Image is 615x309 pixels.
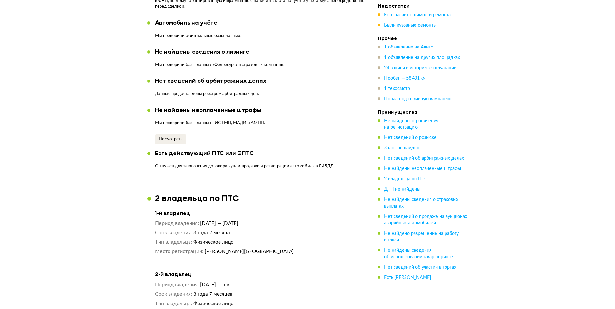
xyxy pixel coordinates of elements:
span: Посмотреть [159,137,182,141]
h4: Преимущества [378,109,468,115]
span: Не найдены ограничения на регистрацию [384,119,438,130]
span: 3 года 2 месяца [193,230,230,235]
span: 3 года 7 месяцев [193,292,232,297]
span: 1 объявление на других площадках [384,55,460,60]
p: Мы проверили базы данных «Федресурс» и страховых компаний. [155,62,284,68]
p: Он нужен для заключения договора купли-продажи и регистрации автомобиля в ГИБДД. [155,164,334,169]
dt: Срок владения [155,291,192,298]
dt: Тип владельца [155,300,192,307]
span: Есть расчёт стоимости ремонта [384,13,451,17]
h4: 2-й владелец [155,271,358,278]
span: [DATE] — н.в. [200,282,231,287]
span: ДТП не найдены [384,187,420,192]
div: Не найдены сведения о лизинге [155,48,284,55]
span: Нет сведений об арбитражных делах [384,156,464,161]
span: Физическое лицо [193,240,234,245]
h4: Прочее [378,35,468,41]
h4: Недостатки [378,3,468,9]
span: Залог не найден [384,146,419,150]
div: Не найдены неоплаченные штрафы [155,106,265,113]
dt: Период владения [155,282,199,288]
span: Нет сведений о розыске [384,135,436,140]
span: Не найдены неоплаченные штрафы [384,166,461,171]
p: Мы проверили базы данных ГИС ГМП, МАДИ и АМПП. [155,120,265,126]
span: 24 записи в истории эксплуатации [384,66,456,70]
span: Не найдены сведения об использовании в каршеринге [384,248,453,259]
span: Были кузовные ремонты [384,23,436,27]
div: Автомобиль на учёте [155,19,241,26]
span: 2 владельца по ПТС [384,177,427,181]
span: 1 техосмотр [384,86,410,91]
span: Не найдены сведения о страховых выплатах [384,197,458,208]
div: Есть действующий ПТС или ЭПТС [155,150,334,157]
span: Есть [PERSON_NAME] [384,275,431,280]
div: Нет сведений об арбитражных делах [155,77,266,84]
span: Нет сведений об участии в торгах [384,265,456,269]
span: Не найдено разрешение на работу в такси [384,231,459,242]
button: Посмотреть [155,134,186,144]
dt: Срок владения [155,229,192,236]
span: Физическое лицо [193,301,234,306]
span: 1 объявление на Авито [384,45,433,49]
dt: Период владения [155,220,199,227]
p: Мы проверили официальные базы данных. [155,33,241,39]
span: [PERSON_NAME][GEOGRAPHIC_DATA] [205,249,294,254]
dt: Место регистрации [155,248,203,255]
span: Пробег — 58 401 км [384,76,426,80]
span: Нет сведений о продаже на аукционах аварийных автомобилей [384,214,467,225]
h4: 1-й владелец [155,210,358,217]
p: Данные предоставлены реестром арбитражных дел. [155,91,266,97]
h3: 2 владельца по ПТС [155,193,239,203]
span: [DATE] — [DATE] [200,221,238,226]
span: Попал под отзывную кампанию [384,97,451,101]
dt: Тип владельца [155,239,192,246]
